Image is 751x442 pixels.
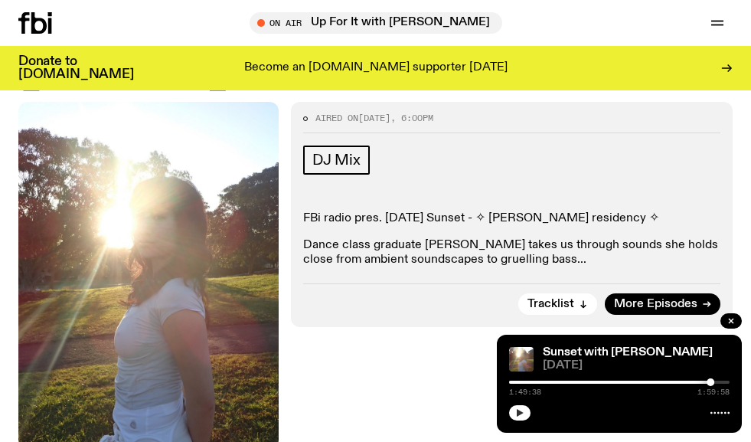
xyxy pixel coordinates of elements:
span: [DATE] [18,32,228,94]
span: Tracklist [527,299,574,310]
span: Aired on [315,112,358,124]
p: FBi radio pres. [DATE] Sunset - ✧ [PERSON_NAME] residency ✧ [303,211,720,226]
button: Tracklist [518,293,597,315]
span: [DATE] [543,360,730,372]
span: [DATE] [358,112,390,124]
p: Dance class graduate [PERSON_NAME] takes us through sounds she holds close from ambient soundscap... [303,238,720,267]
span: 1:49:38 [509,388,541,396]
span: DJ Mix [312,152,361,169]
a: More Episodes [605,293,720,315]
a: Sunset with [PERSON_NAME] [543,346,713,359]
p: Become an [DOMAIN_NAME] supporter [DATE] [244,61,508,75]
span: 1:59:58 [697,388,730,396]
span: More Episodes [614,299,697,310]
button: On AirUp For It with [PERSON_NAME] [250,12,502,34]
span: , 6:00pm [390,112,433,124]
h3: Donate to [DOMAIN_NAME] [18,55,134,81]
a: DJ Mix [303,146,370,175]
